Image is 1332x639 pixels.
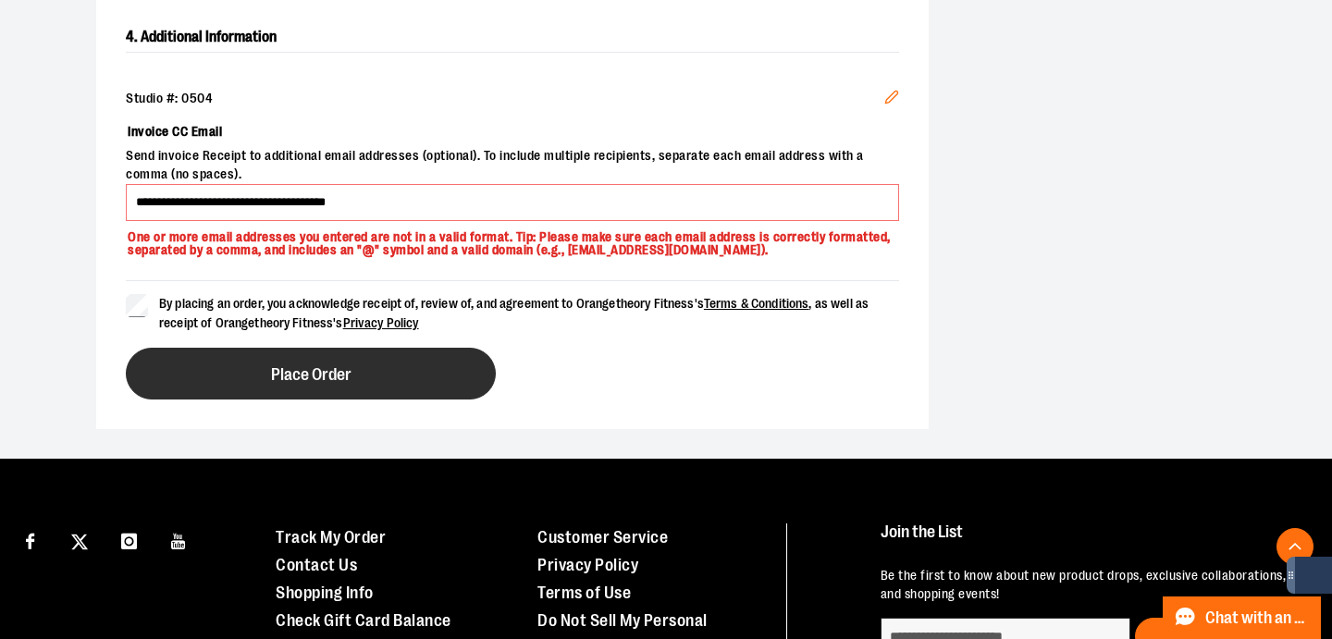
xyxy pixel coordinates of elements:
a: Privacy Policy [343,315,419,330]
a: Terms & Conditions [704,296,809,311]
p: One or more email addresses you entered are not in a valid format. Tip: Please make sure each ema... [126,221,899,258]
a: Visit our Instagram page [113,523,145,556]
span: By placing an order, you acknowledge receipt of, review of, and agreement to Orangetheory Fitness... [159,296,869,330]
a: Track My Order [276,528,386,547]
a: Contact Us [276,556,357,574]
a: Terms of Use [537,584,631,602]
button: Chat with an Expert [1163,596,1322,639]
a: Visit our X page [64,523,96,556]
img: Twitter [71,534,88,550]
div: Studio #: 0504 [126,90,899,108]
a: Visit our Youtube page [163,523,195,556]
button: Place Order [126,348,496,399]
a: Check Gift Card Balance [276,611,451,630]
a: Customer Service [537,528,668,547]
a: Privacy Policy [537,556,638,574]
p: Be the first to know about new product drops, exclusive collaborations, and shopping events! [881,567,1297,604]
span: Chat with an Expert [1205,609,1310,627]
h2: 4. Additional Information [126,22,899,53]
button: Edit [869,75,914,125]
a: Visit our Facebook page [14,523,46,556]
input: By placing an order, you acknowledge receipt of, review of, and agreement to Orangetheory Fitness... [126,294,148,316]
span: Send invoice Receipt to additional email addresses (optional). To include multiple recipients, se... [126,147,899,184]
a: Shopping Info [276,584,374,602]
button: Back To Top [1276,528,1313,565]
label: Invoice CC Email [126,116,899,147]
span: Place Order [271,366,351,384]
h4: Join the List [881,523,1297,558]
